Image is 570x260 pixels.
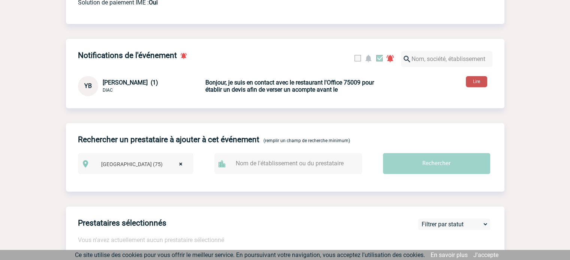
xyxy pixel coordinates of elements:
[75,251,425,259] span: Ce site utilise des cookies pour vous offrir le meilleur service. En poursuivant votre navigation...
[179,159,183,169] span: ×
[78,76,204,96] div: Conversation privée : Client - Agence
[263,138,350,143] span: (remplir un champ de recherche minimum)
[78,236,504,244] p: Vous n'avez actuellement aucun prestataire sélectionné
[98,159,190,169] span: Paris (75)
[84,82,92,89] span: YB
[205,79,374,93] b: Bonjour, je suis en contact avec le restaurant l'Office 75009 pour établir un devis afin de verse...
[431,251,468,259] a: En savoir plus
[473,251,498,259] a: J'accepte
[460,77,493,85] a: Lire
[78,51,177,60] h4: Notifications de l'événement
[383,153,490,174] input: Rechercher
[78,218,166,227] h4: Prestataires sélectionnés
[78,82,381,89] a: YB [PERSON_NAME] (1) DIAC Bonjour, je suis en contact avec le restaurant l'Office 75009 pour étab...
[78,135,259,144] h4: Rechercher un prestataire à ajouter à cet événement
[466,76,487,87] button: Lire
[234,158,350,169] input: Nom de l'établissement ou du prestataire
[103,88,113,93] span: DIAC
[103,79,158,86] span: [PERSON_NAME] (1)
